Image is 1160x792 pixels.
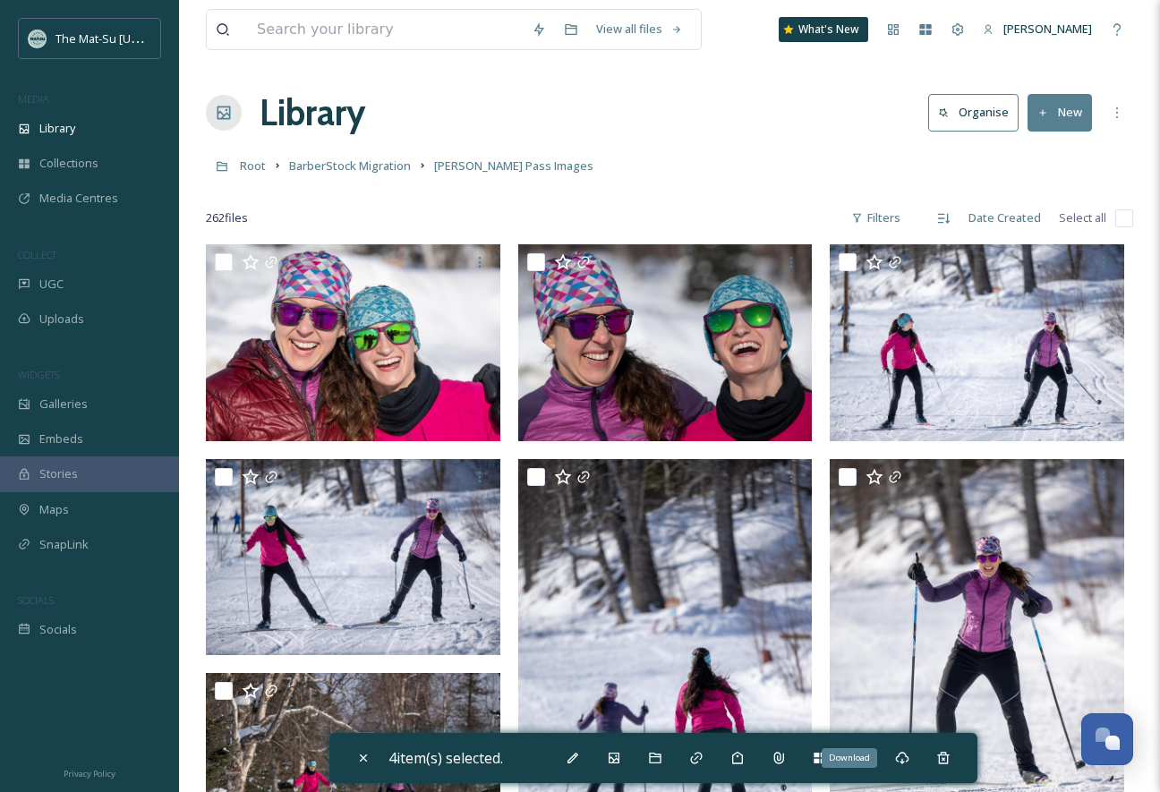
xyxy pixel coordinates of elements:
[39,430,83,447] span: Embeds
[289,158,411,174] span: BarberStock Migration
[206,458,500,654] img: Nordic Skiing.jpg
[39,396,88,413] span: Galleries
[206,244,500,440] img: Nordic Skiing.jpg
[39,120,75,137] span: Library
[18,92,49,106] span: MEDIA
[39,501,69,518] span: Maps
[55,30,180,47] span: The Mat-Su [US_STATE]
[39,465,78,482] span: Stories
[830,244,1124,440] img: Nordic Skiing.jpg
[39,536,89,553] span: SnapLink
[240,158,266,174] span: Root
[1081,713,1133,765] button: Open Chat
[779,17,868,42] a: What's New
[240,155,266,176] a: Root
[1003,21,1092,37] span: [PERSON_NAME]
[64,762,115,783] a: Privacy Policy
[822,748,877,768] div: Download
[928,94,1019,131] button: Organise
[39,190,118,207] span: Media Centres
[206,209,248,226] span: 262 file s
[39,155,98,172] span: Collections
[260,86,365,140] a: Library
[39,311,84,328] span: Uploads
[18,368,59,381] span: WIDGETS
[842,200,909,235] div: Filters
[39,276,64,293] span: UGC
[64,768,115,779] span: Privacy Policy
[587,12,692,47] a: View all files
[928,94,1028,131] a: Organise
[960,200,1050,235] div: Date Created
[434,158,593,174] span: [PERSON_NAME] Pass Images
[388,748,503,768] span: 4 item(s) selected.
[18,593,54,607] span: SOCIALS
[518,244,813,440] img: Nordic Skiing.jpg
[289,155,411,176] a: BarberStock Migration
[1028,94,1092,131] button: New
[39,621,77,638] span: Socials
[29,30,47,47] img: Social_thumbnail.png
[974,12,1101,47] a: [PERSON_NAME]
[18,248,56,261] span: COLLECT
[1059,209,1106,226] span: Select all
[434,155,593,176] a: [PERSON_NAME] Pass Images
[248,10,523,49] input: Search your library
